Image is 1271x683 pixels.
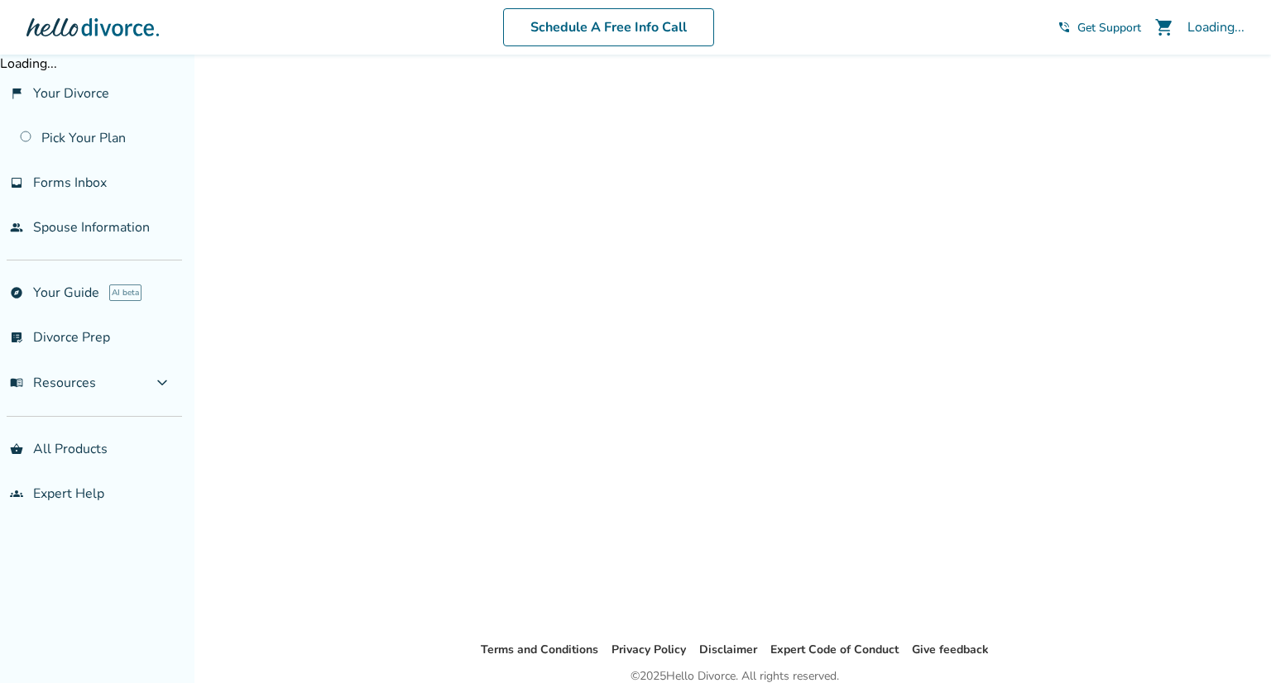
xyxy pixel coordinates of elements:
a: Terms and Conditions [481,642,598,657]
span: AI beta [109,284,141,301]
span: Get Support [1077,20,1141,36]
span: people [10,221,23,234]
li: Disclaimer [699,640,757,660]
span: shopping_basket [10,442,23,456]
span: Resources [10,374,96,392]
span: explore [10,286,23,299]
li: Give feedback [912,640,989,660]
span: groups [10,487,23,500]
a: Privacy Policy [612,642,686,657]
span: Forms Inbox [33,174,107,192]
span: expand_more [152,373,172,393]
div: Loading... [1187,18,1245,36]
a: Schedule A Free Info Call [503,8,714,46]
span: list_alt_check [10,331,23,344]
a: phone_in_talkGet Support [1058,20,1141,36]
a: Expert Code of Conduct [770,642,899,657]
span: menu_book [10,376,23,389]
span: phone_in_talk [1058,21,1071,34]
span: shopping_cart [1154,17,1174,37]
span: flag_2 [10,87,23,100]
span: inbox [10,176,23,189]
